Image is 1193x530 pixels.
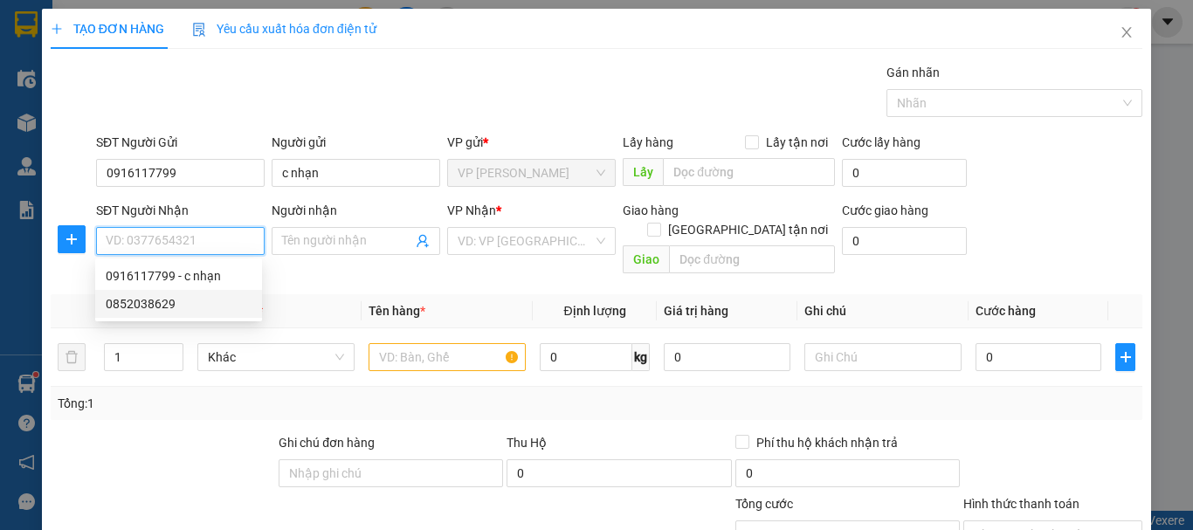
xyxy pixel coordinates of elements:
[842,159,967,187] input: Cước lấy hàng
[96,201,265,220] div: SĐT Người Nhận
[1115,343,1135,371] button: plus
[507,436,547,450] span: Thu Hộ
[632,343,650,371] span: kg
[842,135,921,149] label: Cước lấy hàng
[272,133,440,152] div: Người gửi
[1116,350,1134,364] span: plus
[95,290,262,318] div: 0852038629
[279,436,375,450] label: Ghi chú đơn hàng
[623,245,669,273] span: Giao
[458,160,605,186] span: VP Hà Huy Tập
[1102,9,1151,58] button: Close
[416,234,430,248] span: user-add
[623,158,663,186] span: Lấy
[563,304,625,318] span: Định lượng
[208,344,344,370] span: Khác
[59,232,85,246] span: plus
[96,133,265,152] div: SĐT Người Gửi
[976,304,1036,318] span: Cước hàng
[279,459,503,487] input: Ghi chú đơn hàng
[749,433,905,452] span: Phí thu hộ khách nhận trả
[106,266,252,286] div: 0916117799 - c nhạn
[58,343,86,371] button: delete
[661,220,835,239] span: [GEOGRAPHIC_DATA] tận nơi
[886,65,940,79] label: Gán nhãn
[106,294,252,313] div: 0852038629
[623,135,673,149] span: Lấy hàng
[192,23,206,37] img: icon
[623,203,679,217] span: Giao hàng
[842,227,967,255] input: Cước giao hàng
[51,23,63,35] span: plus
[664,304,728,318] span: Giá trị hàng
[963,497,1079,511] label: Hình thức thanh toán
[272,201,440,220] div: Người nhận
[369,343,526,371] input: VD: Bàn, Ghế
[447,203,496,217] span: VP Nhận
[447,133,616,152] div: VP gửi
[735,497,793,511] span: Tổng cước
[804,343,962,371] input: Ghi Chú
[58,394,462,413] div: Tổng: 1
[669,245,835,273] input: Dọc đường
[369,304,425,318] span: Tên hàng
[1120,25,1134,39] span: close
[51,22,164,36] span: TẠO ĐƠN HÀNG
[95,262,262,290] div: 0916117799 - c nhạn
[664,343,790,371] input: 0
[192,22,376,36] span: Yêu cầu xuất hóa đơn điện tử
[663,158,835,186] input: Dọc đường
[842,203,928,217] label: Cước giao hàng
[58,225,86,253] button: plus
[759,133,835,152] span: Lấy tận nơi
[797,294,969,328] th: Ghi chú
